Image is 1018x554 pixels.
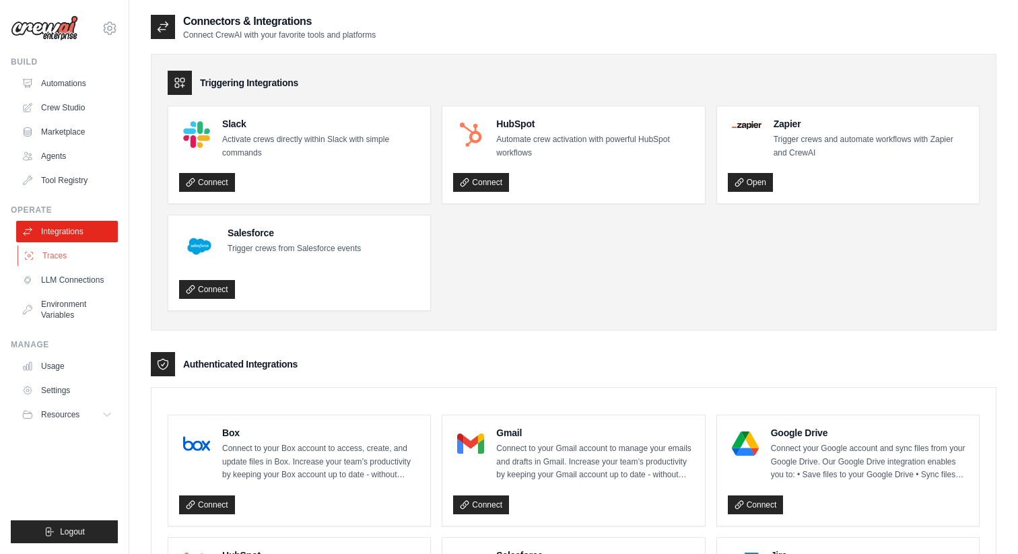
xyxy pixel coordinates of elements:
[16,121,118,143] a: Marketplace
[453,173,509,192] a: Connect
[771,442,968,482] p: Connect your Google account and sync files from your Google Drive. Our Google Drive integration e...
[496,426,693,440] h4: Gmail
[453,495,509,514] a: Connect
[222,133,419,160] p: Activate crews directly within Slack with simple commands
[179,280,235,299] a: Connect
[774,117,968,131] h4: Zapier
[732,121,761,129] img: Zapier Logo
[16,355,118,377] a: Usage
[496,133,693,160] p: Automate crew activation with powerful HubSpot workflows
[11,205,118,215] div: Operate
[732,430,759,457] img: Google Drive Logo
[16,73,118,94] a: Automations
[496,442,693,482] p: Connect to your Gmail account to manage your emails and drafts in Gmail. Increase your team’s pro...
[222,117,419,131] h4: Slack
[222,442,419,482] p: Connect to your Box account to access, create, and update files in Box. Increase your team’s prod...
[16,170,118,191] a: Tool Registry
[222,426,419,440] h4: Box
[16,97,118,118] a: Crew Studio
[18,245,119,267] a: Traces
[228,242,361,256] p: Trigger crews from Salesforce events
[11,57,118,67] div: Build
[183,430,210,457] img: Box Logo
[16,293,118,326] a: Environment Variables
[60,526,85,537] span: Logout
[457,430,484,457] img: Gmail Logo
[183,230,215,263] img: Salesforce Logo
[16,145,118,167] a: Agents
[200,76,298,90] h3: Triggering Integrations
[728,495,784,514] a: Connect
[228,226,361,240] h4: Salesforce
[11,15,78,41] img: Logo
[457,121,484,148] img: HubSpot Logo
[41,409,79,420] span: Resources
[496,117,693,131] h4: HubSpot
[183,13,376,30] h2: Connectors & Integrations
[179,495,235,514] a: Connect
[183,121,210,148] img: Slack Logo
[16,269,118,291] a: LLM Connections
[179,173,235,192] a: Connect
[728,173,773,192] a: Open
[183,357,298,371] h3: Authenticated Integrations
[11,339,118,350] div: Manage
[774,133,968,160] p: Trigger crews and automate workflows with Zapier and CrewAI
[16,404,118,425] button: Resources
[771,426,968,440] h4: Google Drive
[16,221,118,242] a: Integrations
[183,30,376,40] p: Connect CrewAI with your favorite tools and platforms
[11,520,118,543] button: Logout
[16,380,118,401] a: Settings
